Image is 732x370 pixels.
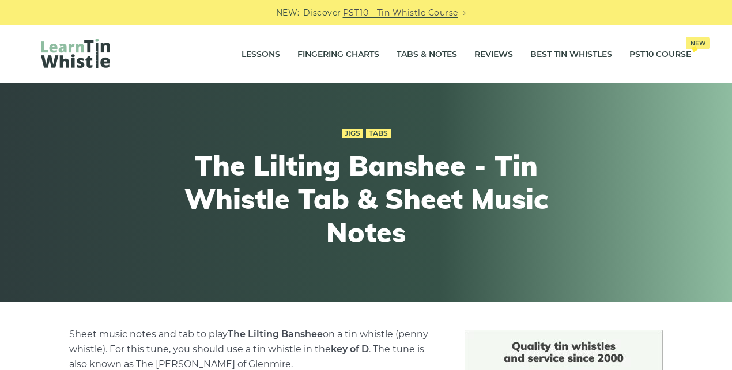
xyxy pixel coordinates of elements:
[366,129,391,138] a: Tabs
[397,40,457,69] a: Tabs & Notes
[530,40,612,69] a: Best Tin Whistles
[331,344,369,354] strong: key of D
[629,40,691,69] a: PST10 CourseNew
[41,39,110,68] img: LearnTinWhistle.com
[686,37,710,49] span: New
[474,40,513,69] a: Reviews
[297,40,379,69] a: Fingering Charts
[242,40,280,69] a: Lessons
[228,329,323,340] strong: The Lilting Banshee
[154,149,578,249] h1: The Lilting Banshee - Tin Whistle Tab & Sheet Music Notes
[342,129,363,138] a: Jigs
